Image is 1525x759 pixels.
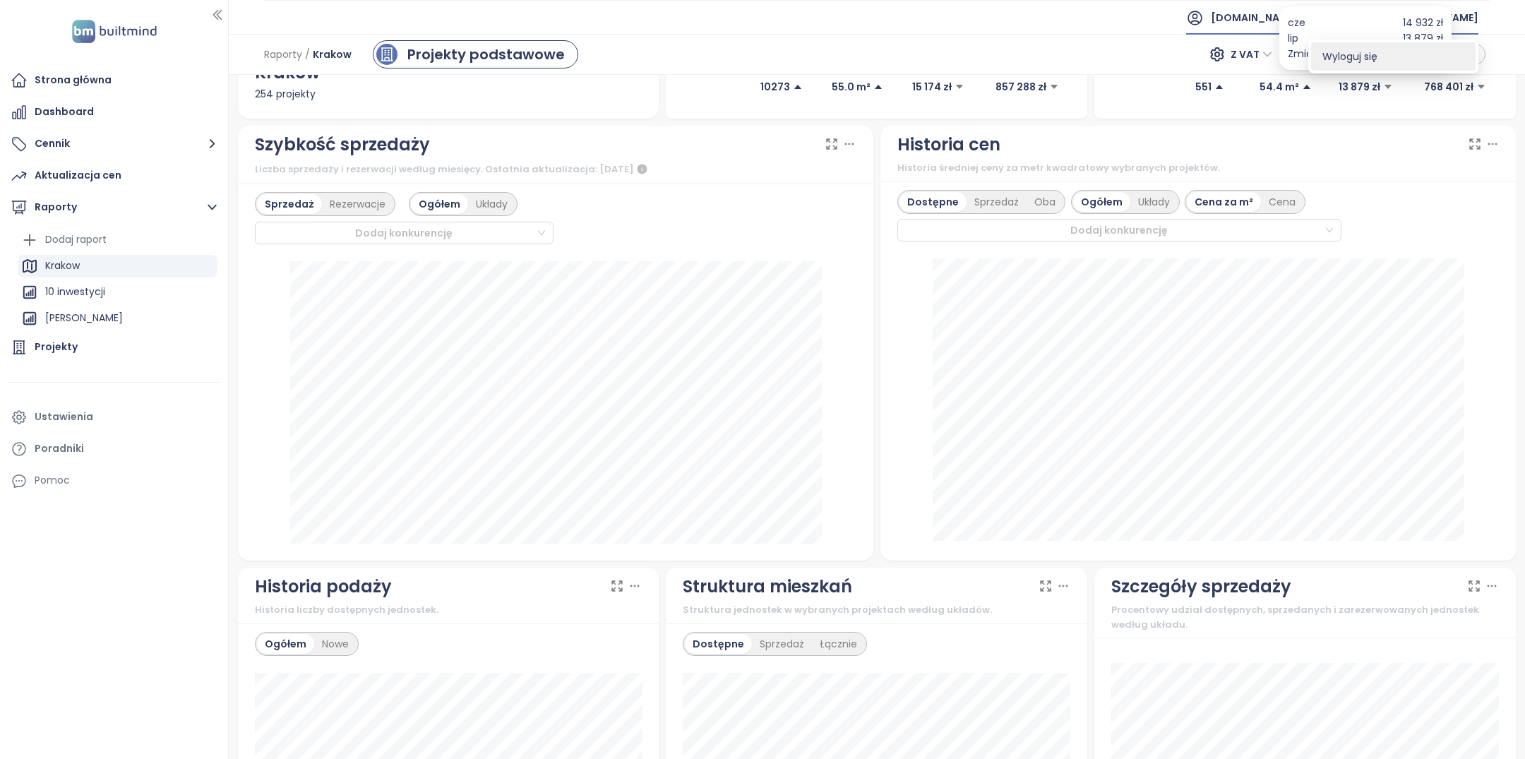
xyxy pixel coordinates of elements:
div: Krakow [18,255,217,277]
span: Z VAT [1231,44,1272,65]
div: Aktualizacja cen [35,167,121,184]
div: Układy [1130,192,1178,212]
div: Ustawienia [35,408,93,426]
div: Historia średniej ceny za metr kwadratowy wybranych projektów. [897,161,1500,175]
div: Historia cen [897,131,1000,158]
img: logo [68,17,161,46]
a: Dashboard [7,98,221,126]
div: Struktura mieszkań [683,573,852,600]
div: Ogółem [257,634,314,654]
a: Ustawienia [7,403,221,431]
div: 10 inwestycji [18,281,217,304]
p: 10273 [760,79,790,95]
div: Ogółem [1073,192,1130,212]
a: Projekty [7,333,221,361]
div: Historia podaży [255,573,392,600]
span: caret-up [873,82,883,92]
div: 13 879 zł [1365,30,1443,46]
div: cze [1288,15,1365,30]
span: caret-down [1049,82,1059,92]
div: Dodaj raport [18,229,217,251]
span: caret-down [1476,82,1486,92]
div: Pomoc [35,472,70,489]
p: 551 [1195,79,1212,95]
span: [DOMAIN_NAME][EMAIL_ADDRESS][DOMAIN_NAME] [1211,1,1478,35]
div: Nowe [314,634,357,654]
div: Krakow [45,257,80,275]
div: [PERSON_NAME] [18,307,217,330]
div: 254 projekty [255,86,642,102]
span: caret-up [1302,82,1312,92]
div: Dostępne [899,192,967,212]
div: lip [1288,30,1365,46]
div: Szczegóły sprzedaży [1111,573,1291,600]
div: Poradniki [35,440,84,458]
p: 15 174 zł [912,79,952,95]
div: Sprzedaż [752,634,812,654]
div: Układy [468,194,515,214]
span: / [305,42,310,67]
span: Raporty [264,42,302,67]
div: Dashboard [35,103,94,121]
a: primary [373,40,578,68]
div: Sprzedaż [967,192,1027,212]
span: Wyloguj się [1322,49,1377,64]
div: 10 inwestycji [45,283,105,301]
div: Dodaj raport [45,231,107,249]
span: caret-down [1383,82,1393,92]
p: 54.4 m² [1260,79,1299,95]
div: Ogółem [411,194,468,214]
div: Struktura jednostek w wybranych projektach według układów. [683,603,1070,617]
div: Cena [1261,192,1303,212]
p: 55.0 m² [832,79,871,95]
div: Projekty [35,338,78,356]
div: Historia liczby dostępnych jednostek. [255,603,642,617]
button: Cennik [7,130,221,158]
div: [PERSON_NAME] [45,309,123,327]
div: Sprzedaż [257,194,322,214]
div: Procentowy udział dostępnych, sprzedanych i zarezerwowanych jednostek według układu. [1111,603,1499,632]
div: Dostępne [685,634,752,654]
div: Łącznie [812,634,865,654]
p: 857 288 zł [995,79,1046,95]
span: caret-up [793,82,803,92]
div: Pomoc [7,467,221,495]
p: 768 401 zł [1424,79,1473,95]
button: Raporty [7,193,221,222]
div: Liczba sprzedaży i rezerwacji według miesięcy. Ostatnia aktualizacja: [DATE] [255,161,857,178]
div: Strona główna [35,71,112,89]
p: 13 879 zł [1339,79,1380,95]
a: Poradniki [7,435,221,463]
span: Krakow [313,42,352,67]
div: Projekty podstawowe [407,44,565,65]
span: caret-down [955,82,964,92]
a: Strona główna [7,66,221,95]
a: Aktualizacja cen [7,162,221,190]
div: 14 932 zł [1365,15,1443,30]
div: Cena za m² [1187,192,1261,212]
span: caret-up [1214,82,1224,92]
div: Oba [1027,192,1063,212]
div: Rezerwacje [322,194,393,214]
div: Zmiana [1288,46,1365,61]
div: Szybkość sprzedaży [255,131,430,158]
